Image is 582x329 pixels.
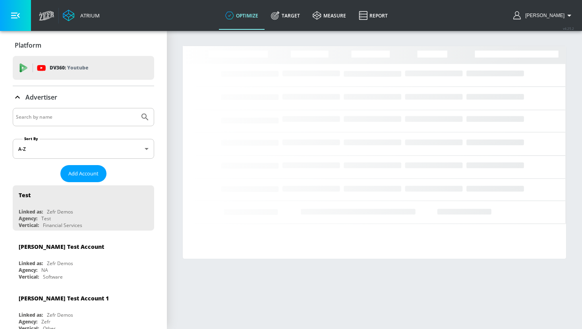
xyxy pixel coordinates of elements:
div: TestLinked as:Zefr DemosAgency:TestVertical:Financial Services [13,185,154,231]
div: Zefr Demos [47,260,73,267]
span: Add Account [68,169,99,178]
div: [PERSON_NAME] Test AccountLinked as:Zefr DemosAgency:NAVertical:Software [13,237,154,282]
div: Linked as: [19,208,43,215]
a: Report [352,1,394,30]
a: Target [265,1,306,30]
div: [PERSON_NAME] Test Account 1 [19,294,109,302]
div: A-Z [13,139,154,159]
div: Linked as: [19,260,43,267]
div: Test [19,191,31,199]
span: v 4.25.2 [563,26,574,31]
div: Test [41,215,51,222]
div: Vertical: [19,222,39,229]
div: Zefr [41,318,50,325]
div: Advertiser [13,86,154,108]
div: [PERSON_NAME] Test Account [19,243,104,250]
a: Atrium [63,10,100,21]
div: Agency: [19,215,37,222]
div: Zefr Demos [47,208,73,215]
div: Atrium [77,12,100,19]
a: optimize [219,1,265,30]
div: Agency: [19,267,37,273]
div: Zefr Demos [47,312,73,318]
div: Software [43,273,63,280]
span: login as: ana.valente@zefr.com [522,13,565,18]
p: Platform [15,41,41,50]
div: Financial Services [43,222,82,229]
div: DV360: Youtube [13,56,154,80]
div: Linked as: [19,312,43,318]
input: Search by name [16,112,136,122]
button: [PERSON_NAME] [513,11,574,20]
p: Youtube [67,63,88,72]
div: NA [41,267,48,273]
div: Agency: [19,318,37,325]
label: Sort By [23,136,40,141]
p: Advertiser [25,93,57,102]
button: Add Account [60,165,106,182]
div: Platform [13,34,154,56]
a: measure [306,1,352,30]
p: DV360: [50,63,88,72]
div: Vertical: [19,273,39,280]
